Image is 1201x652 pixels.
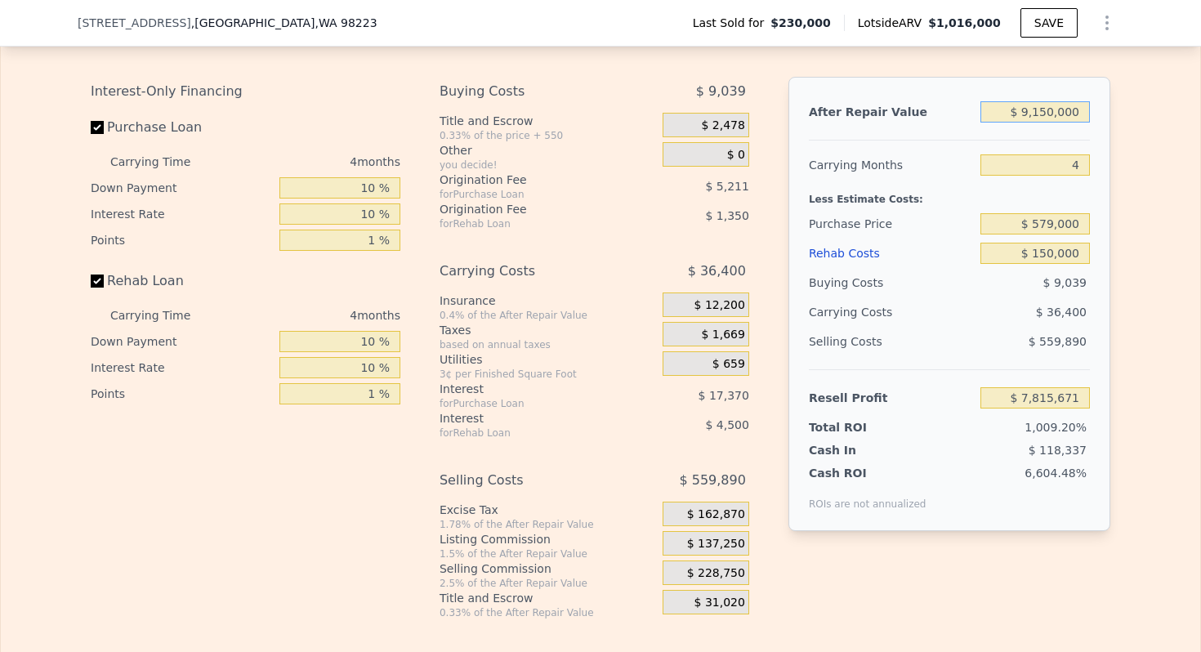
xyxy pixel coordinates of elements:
[1025,421,1087,434] span: 1,009.20%
[809,442,911,458] div: Cash In
[440,606,656,619] div: 0.33% of the After Repair Value
[440,410,622,426] div: Interest
[440,113,656,129] div: Title and Escrow
[440,142,656,159] div: Other
[91,121,104,134] input: Purchase Loan
[809,209,974,239] div: Purchase Price
[440,129,656,142] div: 0.33% of the price + 550
[809,481,926,511] div: ROIs are not annualized
[440,397,622,410] div: for Purchase Loan
[701,118,744,133] span: $ 2,478
[91,77,400,106] div: Interest-Only Financing
[705,418,748,431] span: $ 4,500
[440,351,656,368] div: Utilities
[440,466,622,495] div: Selling Costs
[858,15,928,31] span: Lotside ARV
[928,16,1001,29] span: $1,016,000
[1029,335,1087,348] span: $ 559,890
[696,77,746,106] span: $ 9,039
[809,150,974,180] div: Carrying Months
[693,15,771,31] span: Last Sold for
[91,328,273,355] div: Down Payment
[223,149,400,175] div: 4 months
[440,590,656,606] div: Title and Escrow
[91,275,104,288] input: Rehab Loan
[91,381,273,407] div: Points
[191,15,377,31] span: , [GEOGRAPHIC_DATA]
[705,180,748,193] span: $ 5,211
[440,547,656,560] div: 1.5% of the After Repair Value
[687,507,745,522] span: $ 162,870
[440,201,622,217] div: Origination Fee
[809,180,1090,209] div: Less Estimate Costs:
[78,15,191,31] span: [STREET_ADDRESS]
[440,217,622,230] div: for Rehab Loan
[440,77,622,106] div: Buying Costs
[809,268,974,297] div: Buying Costs
[1043,276,1087,289] span: $ 9,039
[699,389,749,402] span: $ 17,370
[91,227,273,253] div: Points
[110,302,217,328] div: Carrying Time
[440,322,656,338] div: Taxes
[440,159,656,172] div: you decide!
[1036,306,1087,319] span: $ 36,400
[809,239,974,268] div: Rehab Costs
[705,209,748,222] span: $ 1,350
[440,368,656,381] div: 3¢ per Finished Square Foot
[687,537,745,552] span: $ 137,250
[440,381,622,397] div: Interest
[701,328,744,342] span: $ 1,669
[440,293,656,309] div: Insurance
[440,518,656,531] div: 1.78% of the After Repair Value
[91,355,273,381] div: Interest Rate
[440,426,622,440] div: for Rehab Loan
[440,172,622,188] div: Origination Fee
[440,338,656,351] div: based on annual taxes
[1025,467,1087,480] span: 6,604.48%
[809,419,911,435] div: Total ROI
[440,257,622,286] div: Carrying Costs
[110,149,217,175] div: Carrying Time
[809,97,974,127] div: After Repair Value
[770,15,831,31] span: $230,000
[809,327,974,356] div: Selling Costs
[712,357,745,372] span: $ 659
[687,566,745,581] span: $ 228,750
[91,113,273,142] label: Purchase Loan
[91,175,273,201] div: Down Payment
[727,148,745,163] span: $ 0
[440,502,656,518] div: Excise Tax
[1091,7,1123,39] button: Show Options
[694,596,745,610] span: $ 31,020
[440,560,656,577] div: Selling Commission
[809,465,926,481] div: Cash ROI
[1020,8,1078,38] button: SAVE
[1029,444,1087,457] span: $ 118,337
[679,466,745,495] span: $ 559,890
[809,297,911,327] div: Carrying Costs
[91,266,273,296] label: Rehab Loan
[315,16,377,29] span: , WA 98223
[440,531,656,547] div: Listing Commission
[688,257,746,286] span: $ 36,400
[440,309,656,322] div: 0.4% of the After Repair Value
[440,188,622,201] div: for Purchase Loan
[694,298,745,313] span: $ 12,200
[440,577,656,590] div: 2.5% of the After Repair Value
[91,201,273,227] div: Interest Rate
[223,302,400,328] div: 4 months
[809,383,974,413] div: Resell Profit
